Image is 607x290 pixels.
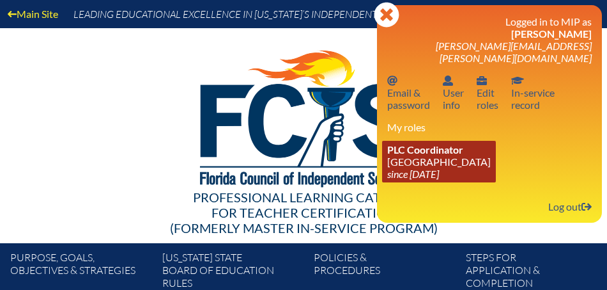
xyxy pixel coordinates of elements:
[543,198,597,215] a: Log outLog out
[387,121,592,133] h3: My roles
[387,168,439,180] i: since [DATE]
[382,72,435,113] a: Email passwordEmail &password
[477,76,487,86] svg: User info
[172,28,436,203] img: FCISlogo221.eps
[374,2,399,28] svg: Close
[438,72,469,113] a: User infoUserinfo
[581,202,592,212] svg: Log out
[387,76,397,86] svg: Email password
[443,76,453,86] svg: User info
[20,189,587,236] div: Professional Learning Catalog (formerly Master In-service Program)
[511,28,592,40] span: [PERSON_NAME]
[506,72,560,113] a: In-service recordIn-servicerecord
[472,72,503,113] a: User infoEditroles
[387,15,592,64] h3: Logged in to MIP as
[511,76,524,86] svg: In-service record
[387,143,463,156] span: PLC Coordinator
[211,205,396,220] span: for Teacher Certification
[382,141,496,182] a: PLC Coordinator [GEOGRAPHIC_DATA] since [DATE]
[3,5,63,22] a: Main Site
[436,40,592,64] span: [PERSON_NAME][EMAIL_ADDRESS][PERSON_NAME][DOMAIN_NAME]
